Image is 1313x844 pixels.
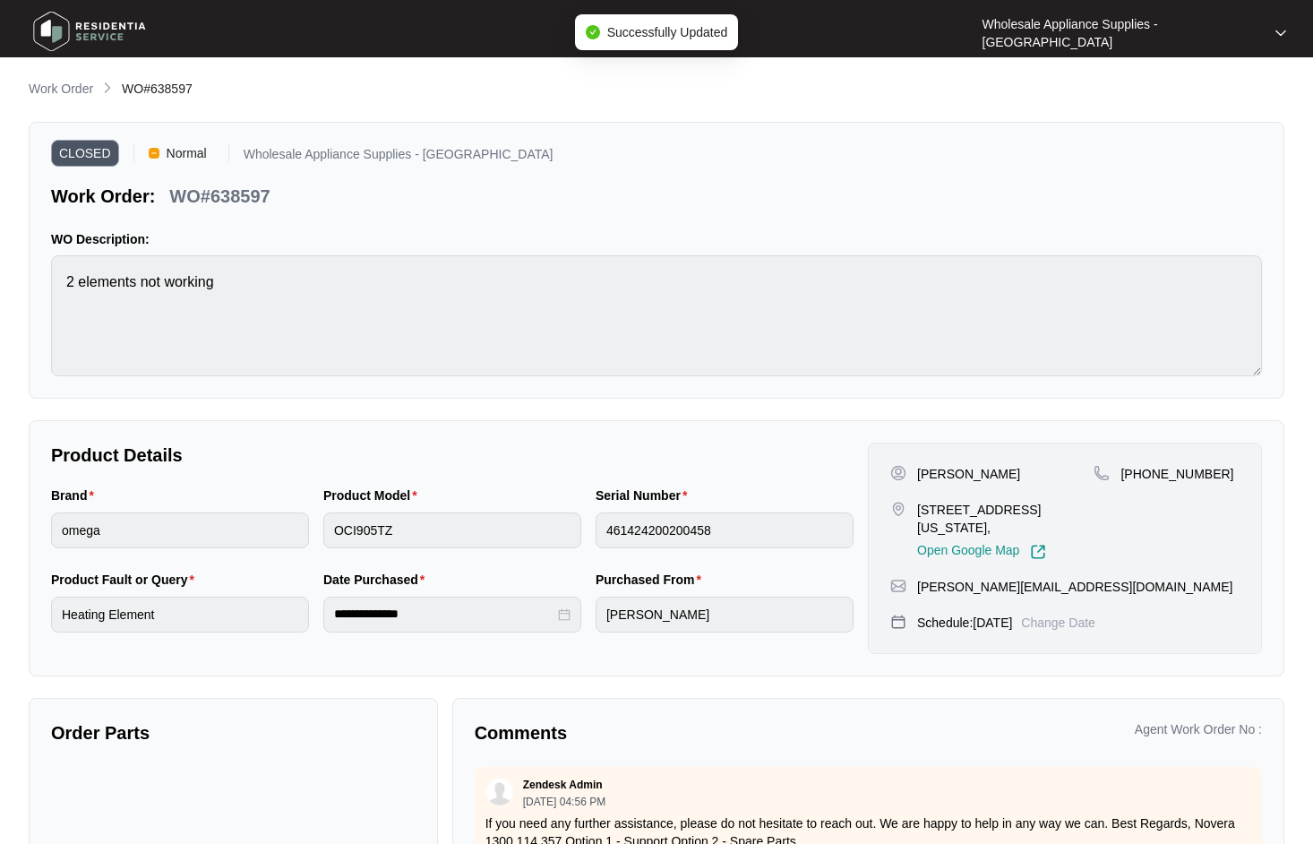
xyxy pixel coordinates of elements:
[607,25,728,39] span: Successfully Updated
[917,578,1232,596] p: [PERSON_NAME][EMAIL_ADDRESS][DOMAIN_NAME]
[51,720,416,745] p: Order Parts
[51,487,101,504] label: Brand
[159,140,214,167] span: Normal
[51,443,854,468] p: Product Details
[100,81,115,95] img: chevron-right
[596,487,694,504] label: Serial Number
[29,80,93,98] p: Work Order
[917,501,1094,537] p: [STREET_ADDRESS][US_STATE],
[244,148,554,167] p: Wholesale Appliance Supplies - [GEOGRAPHIC_DATA]
[1275,29,1286,38] img: dropdown arrow
[475,720,856,745] p: Comments
[1120,465,1233,483] p: [PHONE_NUMBER]
[917,465,1020,483] p: [PERSON_NAME]
[523,778,603,792] p: Zendesk Admin
[890,465,906,481] img: user-pin
[51,140,119,167] span: CLOSED
[917,614,1012,632] p: Schedule: [DATE]
[25,80,97,99] a: Work Order
[1021,614,1095,632] p: Change Date
[149,148,159,159] img: Vercel Logo
[1094,465,1110,481] img: map-pin
[596,571,708,589] label: Purchased From
[51,512,309,548] input: Brand
[323,512,581,548] input: Product Model
[983,15,1260,51] p: Wholesale Appliance Supplies - [GEOGRAPHIC_DATA]
[523,797,605,807] p: [DATE] 04:56 PM
[890,501,906,517] img: map-pin
[1135,720,1262,738] p: Agent Work Order No :
[1030,544,1046,560] img: Link-External
[51,571,202,589] label: Product Fault or Query
[890,578,906,594] img: map-pin
[890,614,906,630] img: map-pin
[596,512,854,548] input: Serial Number
[51,230,1262,248] p: WO Description:
[27,4,152,58] img: residentia service logo
[596,597,854,633] input: Purchased From
[51,597,309,633] input: Product Fault or Query
[334,605,554,624] input: Date Purchased
[486,779,513,805] img: user.svg
[586,25,600,39] span: check-circle
[323,487,425,504] label: Product Model
[122,82,193,96] span: WO#638597
[51,255,1262,376] textarea: 2 elements not working
[51,184,155,209] p: Work Order:
[917,544,1046,560] a: Open Google Map
[169,184,270,209] p: WO#638597
[323,571,432,589] label: Date Purchased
